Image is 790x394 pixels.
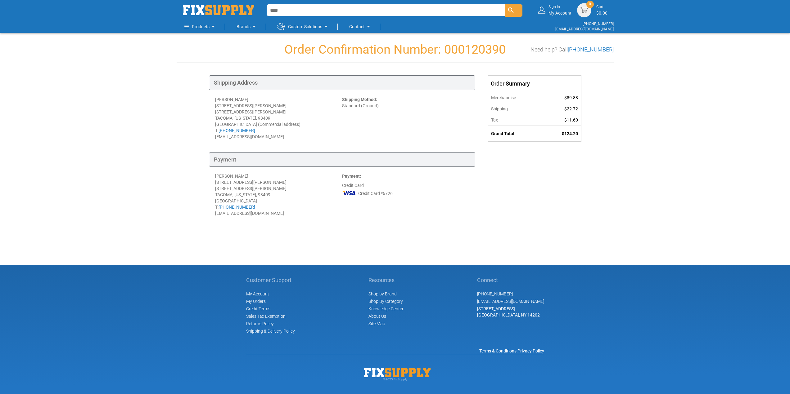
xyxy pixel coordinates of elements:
[368,299,403,304] a: Shop By Category
[246,291,269,296] span: My Account
[517,348,544,353] a: Privacy Policy
[278,20,330,33] a: Custom Solutions
[477,277,544,283] h5: Connect
[342,97,377,102] strong: Shipping Method:
[342,173,469,216] div: Credit Card
[488,114,542,126] th: Tax
[488,76,581,92] div: Order Summary
[368,314,386,319] a: About Us
[246,329,295,334] a: Shipping & Delivery Policy
[184,20,217,33] a: Products
[246,299,266,304] span: My Orders
[342,188,356,198] img: VI
[246,306,270,311] span: Credit Terms
[246,277,295,283] h5: Customer Support
[342,96,469,140] div: Standard (Ground)
[477,291,513,296] a: [PHONE_NUMBER]
[219,128,255,133] a: [PHONE_NUMBER]
[209,75,475,90] div: Shipping Address
[596,4,607,10] small: Cart
[488,92,542,103] th: Merchandise
[491,131,514,136] strong: Grand Total
[548,4,571,16] div: My Account
[479,348,517,353] a: Terms & Conditions
[564,106,578,111] span: $22.72
[589,2,591,7] span: 0
[596,11,607,15] span: $0.00
[368,321,385,326] a: Site Map
[368,277,404,283] h5: Resources
[349,20,372,33] a: Contact
[246,321,274,326] a: Returns Policy
[358,190,393,197] span: Credit Card *6726
[562,131,578,136] span: $124.20
[342,174,361,179] strong: Payment:
[477,299,544,304] a: [EMAIL_ADDRESS][DOMAIN_NAME]
[237,20,258,33] a: Brands
[564,117,578,122] span: $11.60
[583,22,614,26] a: [PHONE_NUMBER]
[209,152,475,167] div: Payment
[548,4,571,10] small: Sign in
[215,173,342,216] div: [PERSON_NAME] [STREET_ADDRESS][PERSON_NAME] [STREET_ADDRESS][PERSON_NAME] TACOMA, [US_STATE], 984...
[246,314,286,319] span: Sales Tax Exemption
[364,368,431,377] img: Fix Industrial Supply
[177,43,614,56] h1: Order Confirmation Number: 000120390
[368,306,404,311] a: Knowledge Center
[568,46,614,53] a: [PHONE_NUMBER]
[219,205,255,210] a: [PHONE_NUMBER]
[383,378,407,381] span: © 2025 FixSupply
[530,46,614,53] h3: Need help? Call
[477,306,540,317] span: [STREET_ADDRESS] [GEOGRAPHIC_DATA], NY 14202
[368,291,397,296] a: Shop by Brand
[183,5,254,15] a: store logo
[183,5,254,15] img: Fix Industrial Supply
[564,95,578,100] span: $89.88
[246,348,544,354] div: |
[488,103,542,114] th: Shipping
[215,96,342,140] div: [PERSON_NAME] [STREET_ADDRESS][PERSON_NAME] [STREET_ADDRESS][PERSON_NAME] TACOMA, [US_STATE], 984...
[555,27,614,31] a: [EMAIL_ADDRESS][DOMAIN_NAME]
